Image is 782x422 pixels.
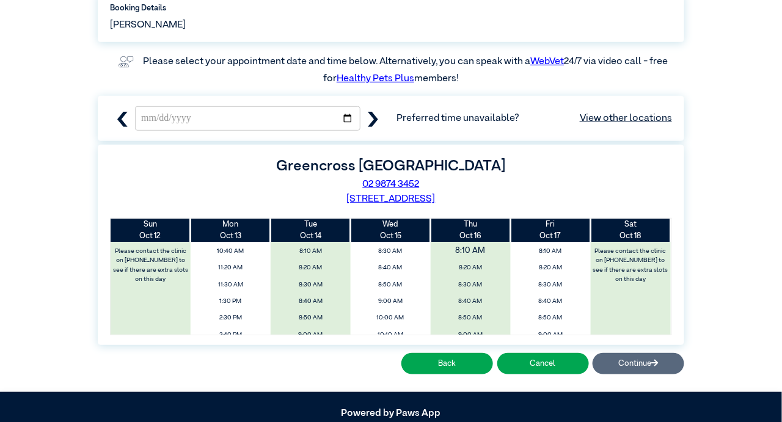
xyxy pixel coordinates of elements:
[277,159,506,173] label: Greencross [GEOGRAPHIC_DATA]
[401,353,493,374] button: Back
[274,278,347,292] span: 8:30 AM
[337,74,414,84] a: Healthy Pets Plus
[354,278,427,292] span: 8:50 AM
[191,219,271,242] th: Oct 13
[274,244,347,258] span: 8:10 AM
[354,328,427,342] span: 10:10 AM
[514,244,587,258] span: 8:10 AM
[514,311,587,325] span: 8:50 AM
[423,242,518,261] span: 8:10 AM
[143,57,670,84] label: Please select your appointment date and time below. Alternatively, you can speak with a 24/7 via ...
[112,244,190,286] label: Please contact the clinic on [PHONE_NUMBER] to see if there are extra slots on this day
[434,261,507,275] span: 8:20 AM
[580,111,672,126] a: View other locations
[514,328,587,342] span: 9:00 AM
[271,219,351,242] th: Oct 14
[194,278,268,292] span: 11:30 AM
[194,311,268,325] span: 2:30 PM
[434,328,507,342] span: 9:00 AM
[514,261,587,275] span: 8:20 AM
[274,328,347,342] span: 9:00 AM
[98,408,684,420] h5: Powered by Paws App
[110,2,672,14] label: Booking Details
[274,294,347,308] span: 8:40 AM
[511,219,591,242] th: Oct 17
[354,244,427,258] span: 8:30 AM
[434,311,507,325] span: 8:50 AM
[530,57,564,67] a: WebVet
[274,311,347,325] span: 8:50 AM
[354,294,427,308] span: 9:00 AM
[591,219,671,242] th: Oct 18
[110,18,186,32] span: [PERSON_NAME]
[434,294,507,308] span: 8:40 AM
[354,261,427,275] span: 8:40 AM
[591,244,670,286] label: Please contact the clinic on [PHONE_NUMBER] to see if there are extra slots on this day
[514,278,587,292] span: 8:30 AM
[397,111,672,126] span: Preferred time unavailable?
[434,278,507,292] span: 8:30 AM
[114,52,137,71] img: vet
[194,294,268,308] span: 1:30 PM
[363,180,420,189] a: 02 9874 3452
[274,261,347,275] span: 8:20 AM
[194,328,268,342] span: 2:40 PM
[194,244,268,258] span: 10:40 AM
[354,311,427,325] span: 10:00 AM
[194,261,268,275] span: 11:20 AM
[497,353,589,374] button: Cancel
[431,219,511,242] th: Oct 16
[111,219,191,242] th: Oct 12
[347,194,436,204] a: [STREET_ADDRESS]
[514,294,587,308] span: 8:40 AM
[351,219,431,242] th: Oct 15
